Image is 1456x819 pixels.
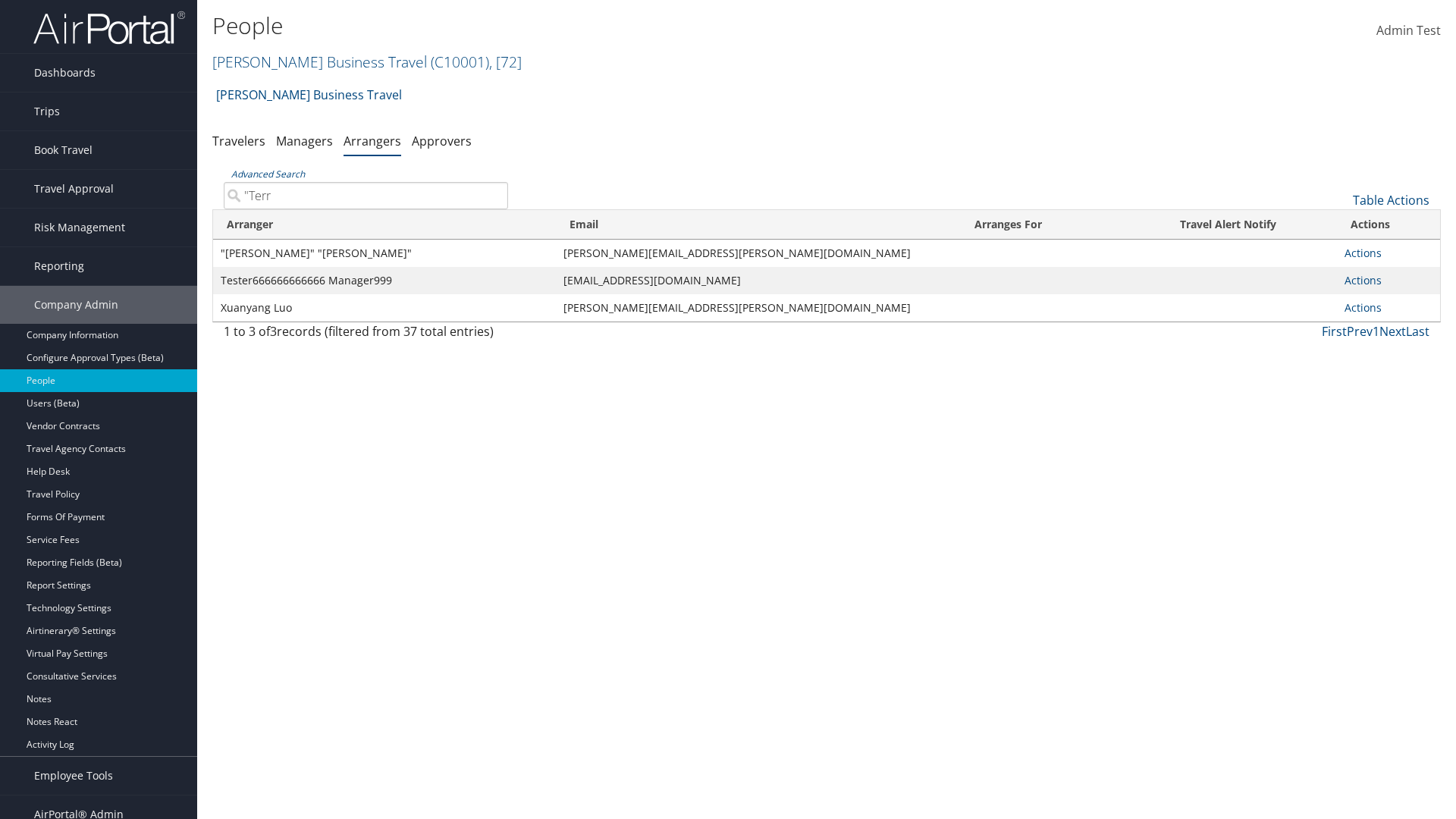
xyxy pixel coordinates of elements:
[1406,323,1429,340] a: Last
[556,240,961,267] td: [PERSON_NAME][EMAIL_ADDRESS][PERSON_NAME][DOMAIN_NAME]
[556,267,961,294] td: [EMAIL_ADDRESS][DOMAIN_NAME]
[212,52,522,72] a: [PERSON_NAME] Business Travel
[34,54,96,92] span: Dashboards
[1379,323,1406,340] a: Next
[213,267,556,294] td: Tester666666666666 Manager999
[212,133,265,149] a: Travelers
[276,133,333,149] a: Managers
[1120,210,1337,240] th: Travel Alert Notify: activate to sort column ascending
[1373,323,1379,340] a: 1
[33,10,185,45] img: airportal-logo.png
[34,209,125,246] span: Risk Management
[224,322,508,348] div: 1 to 3 of records (filtered from 37 total entries)
[34,757,113,795] span: Employee Tools
[1376,8,1441,55] a: Admin Test
[1376,22,1441,39] span: Admin Test
[1322,323,1347,340] a: First
[270,323,277,340] span: 3
[412,133,472,149] a: Approvers
[1345,246,1382,260] a: Actions
[34,131,93,169] span: Book Travel
[489,52,522,72] span: , [ 72 ]
[1337,210,1440,240] th: Actions
[1347,323,1373,340] a: Prev
[1345,273,1382,287] a: Actions
[34,247,84,285] span: Reporting
[556,294,961,322] td: [PERSON_NAME][EMAIL_ADDRESS][PERSON_NAME][DOMAIN_NAME]
[961,210,1120,240] th: Arranges For: activate to sort column ascending
[34,286,118,324] span: Company Admin
[556,210,961,240] th: Email: activate to sort column ascending
[431,52,489,72] span: ( C10001 )
[34,170,114,208] span: Travel Approval
[213,294,556,322] td: Xuanyang Luo
[213,240,556,267] td: "[PERSON_NAME]" "[PERSON_NAME]"
[224,182,508,209] input: Advanced Search
[216,80,402,110] a: [PERSON_NAME] Business Travel
[1353,192,1429,209] a: Table Actions
[212,10,1031,42] h1: People
[344,133,401,149] a: Arrangers
[34,93,60,130] span: Trips
[213,210,556,240] th: Arranger: activate to sort column descending
[1345,300,1382,315] a: Actions
[231,168,305,180] a: Advanced Search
